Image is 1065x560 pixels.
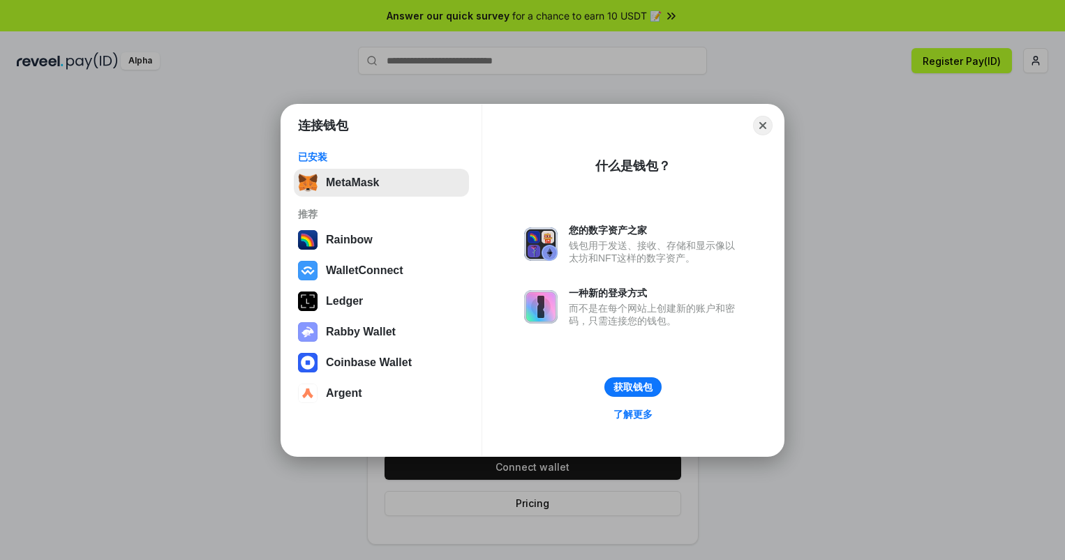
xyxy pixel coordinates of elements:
img: svg+xml,%3Csvg%20width%3D%2228%22%20height%3D%2228%22%20viewBox%3D%220%200%2028%2028%22%20fill%3D... [298,384,318,403]
div: 了解更多 [613,408,653,421]
img: svg+xml,%3Csvg%20xmlns%3D%22http%3A%2F%2Fwww.w3.org%2F2000%2Fsvg%22%20fill%3D%22none%22%20viewBox... [524,290,558,324]
div: 推荐 [298,208,465,220]
a: 了解更多 [605,405,661,423]
div: 已安装 [298,151,465,163]
div: 一种新的登录方式 [569,287,742,299]
div: 您的数字资产之家 [569,224,742,236]
button: Coinbase Wallet [294,349,469,377]
img: svg+xml,%3Csvg%20xmlns%3D%22http%3A%2F%2Fwww.w3.org%2F2000%2Fsvg%22%20fill%3D%22none%22%20viewBox... [298,322,318,342]
img: svg+xml,%3Csvg%20width%3D%2228%22%20height%3D%2228%22%20viewBox%3D%220%200%2028%2028%22%20fill%3D... [298,353,318,372]
img: svg+xml,%3Csvg%20xmlns%3D%22http%3A%2F%2Fwww.w3.org%2F2000%2Fsvg%22%20width%3D%2228%22%20height%3... [298,292,318,311]
div: Ledger [326,295,363,308]
div: 钱包用于发送、接收、存储和显示像以太坊和NFT这样的数字资产。 [569,239,742,264]
button: 获取钱包 [604,377,662,397]
div: Rabby Wallet [326,326,396,338]
button: Ledger [294,287,469,315]
div: 什么是钱包？ [595,158,671,174]
img: svg+xml,%3Csvg%20xmlns%3D%22http%3A%2F%2Fwww.w3.org%2F2000%2Fsvg%22%20fill%3D%22none%22%20viewBox... [524,227,558,261]
button: Rainbow [294,226,469,254]
button: Rabby Wallet [294,318,469,346]
div: Rainbow [326,234,373,246]
button: WalletConnect [294,257,469,285]
img: svg+xml,%3Csvg%20width%3D%22120%22%20height%3D%22120%22%20viewBox%3D%220%200%20120%20120%22%20fil... [298,230,318,250]
div: Argent [326,387,362,400]
div: 而不是在每个网站上创建新的账户和密码，只需连接您的钱包。 [569,302,742,327]
img: svg+xml,%3Csvg%20width%3D%2228%22%20height%3D%2228%22%20viewBox%3D%220%200%2028%2028%22%20fill%3D... [298,261,318,280]
div: Coinbase Wallet [326,356,412,369]
div: MetaMask [326,176,379,189]
img: svg+xml,%3Csvg%20fill%3D%22none%22%20height%3D%2233%22%20viewBox%3D%220%200%2035%2033%22%20width%... [298,173,318,192]
div: 获取钱包 [613,381,653,393]
button: Argent [294,379,469,407]
button: MetaMask [294,169,469,197]
button: Close [753,116,773,135]
h1: 连接钱包 [298,117,348,134]
div: WalletConnect [326,264,403,277]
